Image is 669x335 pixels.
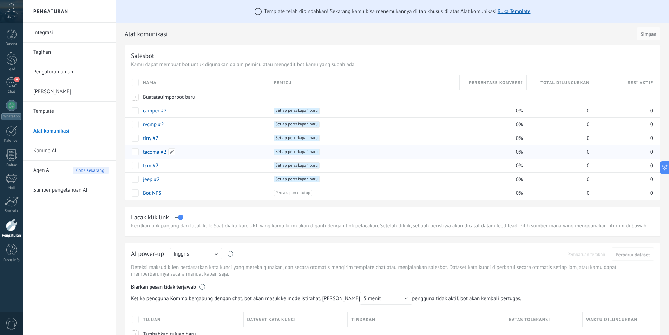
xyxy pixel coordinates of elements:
[637,27,660,40] button: Simpan
[143,108,167,114] a: camper #2
[163,94,176,101] span: impor
[527,131,590,145] div: 0
[143,135,158,142] a: tiny #2
[274,176,320,182] span: Setiap percakapan baru
[1,90,22,94] div: Chat
[650,149,653,155] span: 0
[587,121,590,128] span: 0
[274,149,320,155] span: Setiap percakapan baru
[274,79,292,86] span: Pemicu
[516,135,523,142] span: 0%
[587,176,590,183] span: 0
[593,145,653,159] div: 0
[23,102,116,121] li: Template
[363,295,381,302] span: 5 menit
[650,135,653,142] span: 0
[33,23,109,43] a: Integrasi
[460,118,523,131] div: 0%
[460,173,523,186] div: 0%
[1,163,22,168] div: Daftar
[153,94,163,101] span: atau
[143,121,164,128] a: rvcmp #2
[23,62,116,82] li: Pengaturan umum
[131,213,169,221] div: Lacak klik link
[23,23,116,43] li: Integrasi
[460,104,523,117] div: 0%
[274,135,320,141] span: Setiap percakapan baru
[143,316,160,323] span: Tujuan
[1,209,22,213] div: Statistik
[593,186,653,200] div: 0
[1,113,21,120] div: WhatsApp
[509,316,550,323] span: Batas toleransi
[143,162,158,169] a: tcm #2
[23,141,116,161] li: Kommo AI
[1,186,22,191] div: Mail
[143,176,160,183] a: jeep #2
[593,173,653,186] div: 0
[23,161,116,180] li: Agen AI
[176,94,195,101] span: bot baru
[143,79,157,86] span: Nama
[586,316,637,323] span: Waktu diluncurkan
[628,79,653,86] span: Sesi aktif
[23,43,116,62] li: Tagihan
[650,108,653,114] span: 0
[131,52,154,60] div: Salesbot
[264,8,531,15] span: Template telah dipindahkan! Sekarang kamu bisa menemukannya di tab khusus di atas Alat komunikasi.
[516,176,523,183] span: 0%
[498,8,531,15] a: Buka Template
[33,141,109,161] a: Kommo AI
[460,159,523,172] div: 0%
[131,279,654,292] div: Biarkan pesan tidak terjawab
[650,162,653,169] span: 0
[1,67,22,72] div: Lead
[587,108,590,114] span: 0
[1,233,22,238] div: Pengaturan
[23,121,116,141] li: Alat komunikasi
[73,167,109,174] span: Coba sekarang!
[33,82,109,102] a: [PERSON_NAME]
[516,108,523,114] span: 0%
[641,32,656,37] span: Simpan
[143,94,153,101] span: Buat
[351,316,375,323] span: Tindakan
[274,108,320,114] span: Setiap percakapan baru
[460,186,523,200] div: 0%
[14,77,20,82] span: 4
[33,43,109,62] a: Tagihan
[125,27,634,41] h2: Alat komunikasi
[527,145,590,159] div: 0
[33,161,51,180] span: Agen AI
[143,149,166,155] a: tacoma #2
[650,121,653,128] span: 0
[131,264,654,277] p: Deteksi maksud klien berdasarkan kata kunci yang mereka gunakan, dan secara otomatis mengirim tem...
[274,162,320,169] span: Setiap percakapan baru
[593,104,653,117] div: 0
[131,223,654,229] p: Kecilkan link panjang dan lacak klik: Saat diaktifkan, URL yang kamu kirim akan diganti dengan li...
[33,180,109,200] a: Sumber pengetahuan AI
[587,149,590,155] span: 0
[143,190,161,197] a: Bot NPS
[527,173,590,186] div: 0
[469,79,523,86] span: Persentase konversi
[1,258,22,263] div: Pusat Info
[460,131,523,145] div: 0%
[1,42,22,46] div: Dasbor
[540,79,590,86] span: Total diluncurkan
[516,190,523,197] span: 0%
[131,61,654,68] p: Kamu dapat membuat bot untuk digunakan dalam pemicu atau mengedit bot kamu yang sudah ada
[131,250,164,260] div: AI power-up
[527,118,590,131] div: 0
[131,292,525,305] span: pengguna tidak aktif, bot akan kembali bertugas.
[587,162,590,169] span: 0
[527,104,590,117] div: 0
[460,145,523,159] div: 0%
[7,15,16,20] span: Akun
[170,248,222,259] button: Inggris
[527,186,590,200] div: 0
[168,148,175,155] span: Edit
[587,190,590,197] span: 0
[360,292,412,305] button: 5 menit
[274,190,312,196] span: Percakapan ditutup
